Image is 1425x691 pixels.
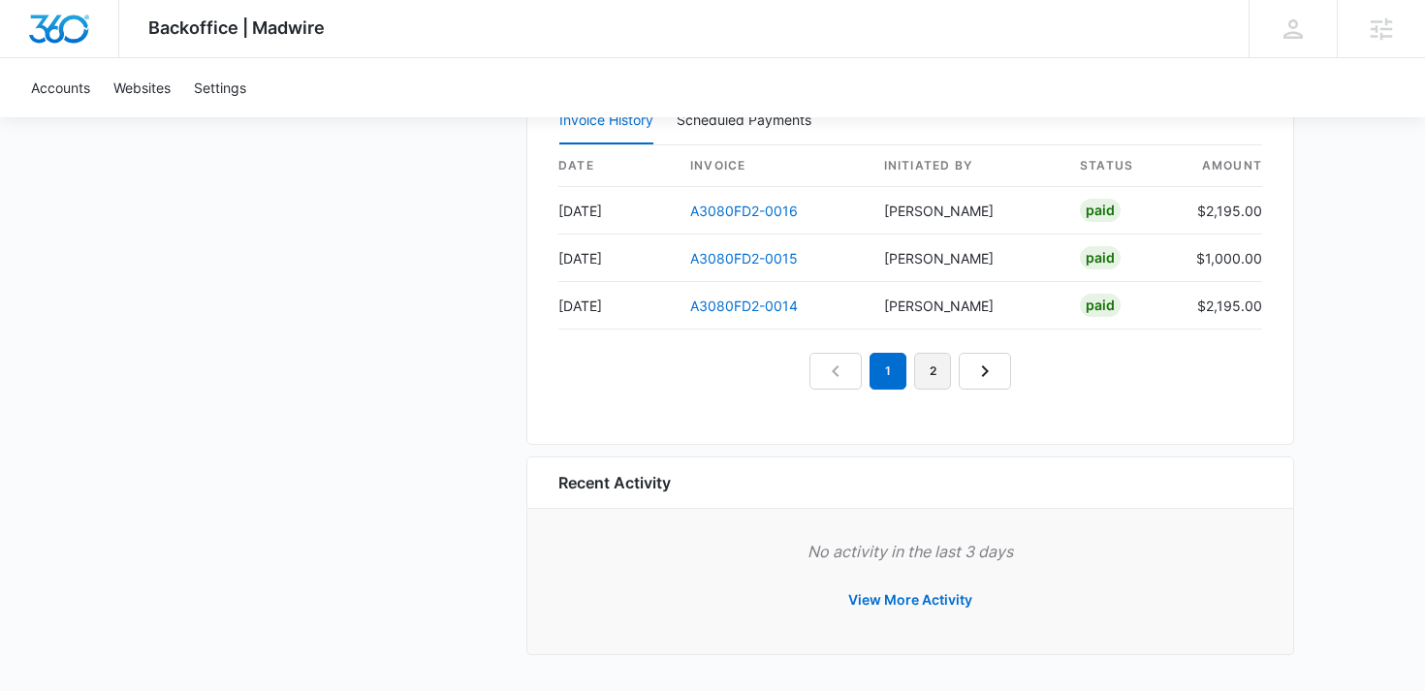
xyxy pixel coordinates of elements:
a: Settings [182,58,258,117]
div: Paid [1080,199,1121,222]
a: A3080FD2-0014 [690,298,798,314]
button: Invoice History [559,98,653,144]
th: Initiated By [869,145,1064,187]
button: View More Activity [829,577,992,623]
th: status [1064,145,1181,187]
div: Domain Overview [74,114,174,127]
div: Keywords by Traffic [214,114,327,127]
a: Websites [102,58,182,117]
span: Backoffice | Madwire [148,17,325,38]
a: Next Page [959,353,1011,390]
td: $1,000.00 [1181,235,1262,282]
div: v 4.0.24 [54,31,95,47]
a: A3080FD2-0015 [690,250,798,267]
div: Domain: [DOMAIN_NAME] [50,50,213,66]
a: A3080FD2-0016 [690,203,798,219]
img: logo_orange.svg [31,31,47,47]
h6: Recent Activity [558,471,671,494]
td: [PERSON_NAME] [869,187,1064,235]
a: Page 2 [914,353,951,390]
img: website_grey.svg [31,50,47,66]
div: Paid [1080,294,1121,317]
td: [PERSON_NAME] [869,235,1064,282]
img: tab_domain_overview_orange.svg [52,112,68,128]
td: [PERSON_NAME] [869,282,1064,330]
p: No activity in the last 3 days [558,540,1262,563]
td: [DATE] [558,282,675,330]
td: [DATE] [558,187,675,235]
div: Paid [1080,246,1121,269]
th: invoice [675,145,869,187]
em: 1 [870,353,906,390]
th: amount [1181,145,1262,187]
td: $2,195.00 [1181,282,1262,330]
img: tab_keywords_by_traffic_grey.svg [193,112,208,128]
a: Accounts [19,58,102,117]
td: [DATE] [558,235,675,282]
td: $2,195.00 [1181,187,1262,235]
div: Scheduled Payments [677,113,819,127]
nav: Pagination [809,353,1011,390]
th: date [558,145,675,187]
